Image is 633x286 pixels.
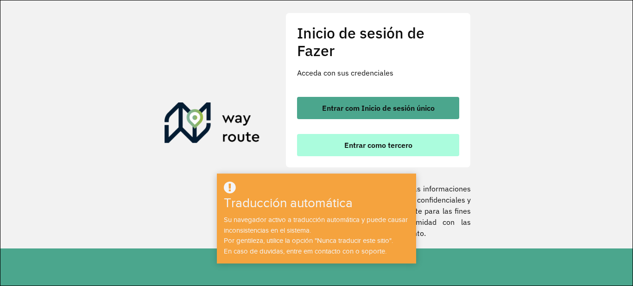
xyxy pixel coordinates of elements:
img: Roteirizador AmbevTech [165,102,260,147]
font: Inicio de sesión de Fazer [297,23,424,60]
font: Traducción automática [224,196,353,210]
font: Entrar como tercero [344,140,412,150]
font: Por gentileza, utilice la opción "Nunca traducir este sitio". [224,237,393,244]
font: Acceda con sus credenciales [297,68,393,77]
button: botón [297,134,459,156]
button: botón [297,97,459,119]
font: Su navegador activo a traducción automática y puede causar inconsistencias en el sistema. [224,216,408,234]
font: En caso de duvidas, entre em contacto con o soporte. [224,248,386,255]
font: Entrar com Inicio de sesión único [322,103,435,113]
